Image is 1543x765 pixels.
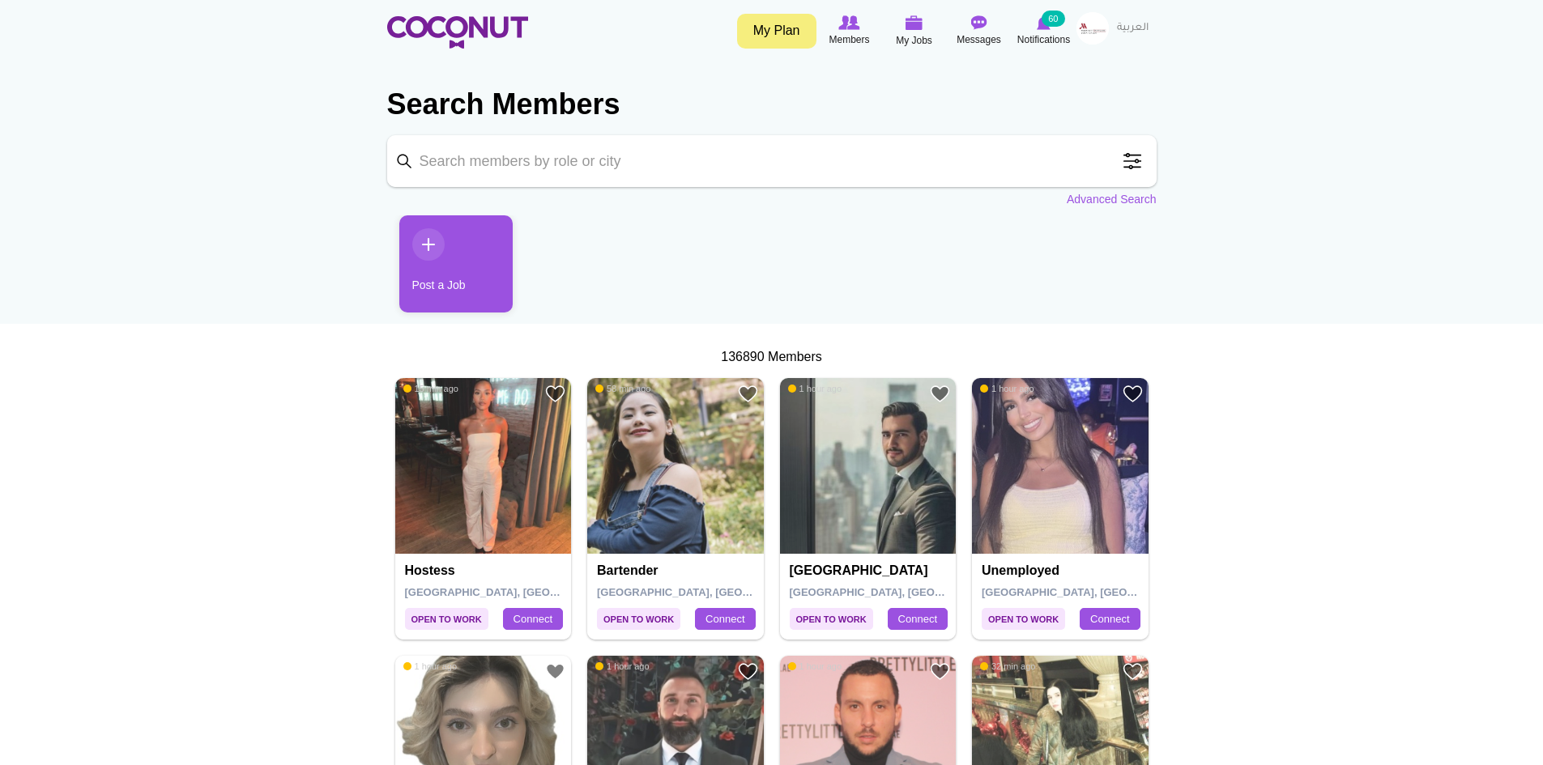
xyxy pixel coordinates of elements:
a: Add to Favourites [930,661,950,682]
span: Open to Work [405,608,488,630]
li: 1 / 1 [387,215,501,325]
a: Messages Messages [947,12,1012,49]
span: My Jobs [896,32,932,49]
a: Add to Favourites [1123,661,1143,682]
span: 1 hour ago [788,661,842,672]
img: Messages [971,15,987,30]
span: 58 min ago [595,383,650,394]
img: Notifications [1037,15,1051,30]
span: 32 min ago [980,661,1035,672]
h4: Hostess [405,563,566,578]
input: Search members by role or city [387,135,1157,187]
a: Add to Favourites [738,661,758,682]
img: Home [387,16,528,49]
span: 1 hour ago [595,661,650,672]
small: 60 [1042,11,1064,27]
span: Messages [957,32,1001,48]
a: Add to Favourites [930,384,950,404]
h4: [GEOGRAPHIC_DATA] [790,563,951,578]
a: Connect [1080,608,1140,631]
span: Members [829,32,869,48]
span: [GEOGRAPHIC_DATA], [GEOGRAPHIC_DATA] [405,586,636,598]
h4: Unemployed [982,563,1143,578]
a: Connect [695,608,755,631]
a: Connect [888,608,948,631]
span: Open to Work [982,608,1065,630]
span: 15 min ago [403,383,458,394]
a: Browse Members Members [817,12,882,49]
a: Advanced Search [1067,191,1157,207]
span: [GEOGRAPHIC_DATA], [GEOGRAPHIC_DATA] [597,586,828,598]
a: العربية [1109,12,1157,45]
img: My Jobs [906,15,923,30]
a: Add to Favourites [545,384,565,404]
a: My Plan [737,14,816,49]
span: 1 hour ago [403,661,458,672]
span: Notifications [1017,32,1070,48]
span: [GEOGRAPHIC_DATA], [GEOGRAPHIC_DATA] [790,586,1021,598]
span: [GEOGRAPHIC_DATA], [GEOGRAPHIC_DATA] [982,586,1213,598]
img: Browse Members [838,15,859,30]
h2: Search Members [387,85,1157,124]
a: Add to Favourites [738,384,758,404]
span: Open to Work [790,608,873,630]
div: 136890 Members [387,348,1157,367]
a: Notifications Notifications 60 [1012,12,1076,49]
h4: Bartender [597,563,758,578]
span: Open to Work [597,608,680,630]
a: Add to Favourites [545,661,565,682]
a: Add to Favourites [1123,384,1143,404]
a: My Jobs My Jobs [882,12,947,50]
span: 1 hour ago [980,383,1034,394]
a: Post a Job [399,215,513,312]
span: 1 hour ago [788,383,842,394]
a: Connect [503,608,563,631]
